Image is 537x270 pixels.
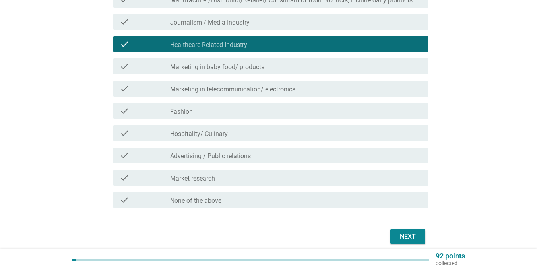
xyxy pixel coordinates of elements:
i: check [120,62,129,71]
i: check [120,84,129,93]
p: collected [436,260,465,267]
label: Market research [170,175,215,183]
i: check [120,195,129,205]
label: Hospitality/ Culinary [170,130,228,138]
label: Fashion [170,108,193,116]
p: 92 points [436,253,465,260]
button: Next [390,229,425,244]
label: Journalism / Media Industry [170,19,250,27]
i: check [120,39,129,49]
i: check [120,173,129,183]
label: Healthcare Related Industry [170,41,247,49]
i: check [120,128,129,138]
i: check [120,17,129,27]
label: None of the above [170,197,221,205]
label: Marketing in baby food/ products [170,63,264,71]
label: Advertising / Public relations [170,152,251,160]
i: check [120,106,129,116]
label: Marketing in telecommunication/ electronics [170,85,295,93]
div: Next [397,232,419,241]
i: check [120,151,129,160]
